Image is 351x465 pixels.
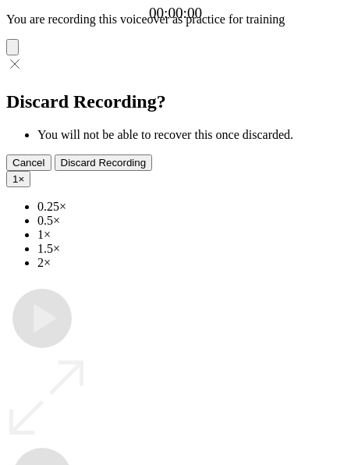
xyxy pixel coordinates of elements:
li: 1.5× [37,242,345,256]
li: 2× [37,256,345,270]
span: 1 [12,173,18,185]
li: 1× [37,228,345,242]
button: Discard Recording [55,154,153,171]
li: You will not be able to recover this once discarded. [37,128,345,142]
a: 00:00:00 [149,5,202,22]
li: 0.5× [37,214,345,228]
li: 0.25× [37,200,345,214]
h2: Discard Recording? [6,91,345,112]
button: Cancel [6,154,51,171]
p: You are recording this voiceover as practice for training [6,12,345,27]
button: 1× [6,171,30,187]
